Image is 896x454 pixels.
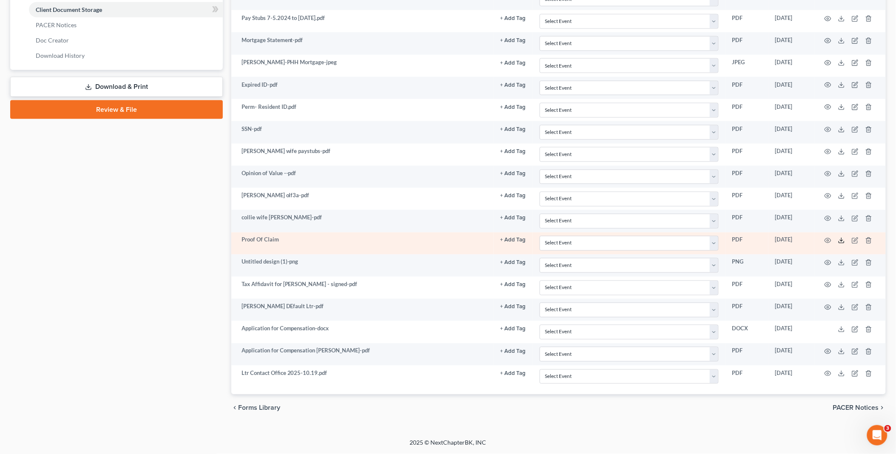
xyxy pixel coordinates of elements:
[501,325,526,333] a: + Add Tag
[768,188,814,210] td: [DATE]
[501,105,526,110] button: + Add Tag
[725,255,768,277] td: PNG
[501,127,526,132] button: + Add Tag
[501,304,526,310] button: + Add Tag
[231,55,494,77] td: [PERSON_NAME]-PHH Mortgage-jpeg
[10,77,223,97] a: Download & Print
[867,425,887,445] iframe: Intercom live chat
[501,260,526,266] button: + Add Tag
[231,10,494,32] td: Pay Stubs 7-5.2024 to [DATE].pdf
[501,16,526,21] button: + Add Tag
[10,100,223,119] a: Review & File
[725,144,768,166] td: PDF
[768,321,814,343] td: [DATE]
[725,10,768,32] td: PDF
[231,210,494,232] td: collie wife [PERSON_NAME]-pdf
[29,48,223,63] a: Download History
[725,299,768,321] td: PDF
[768,144,814,166] td: [DATE]
[501,36,526,44] a: + Add Tag
[879,405,886,411] i: chevron_right
[768,166,814,188] td: [DATE]
[231,121,494,143] td: SSN-pdf
[231,321,494,343] td: Application for Compensation-docx
[231,233,494,255] td: Proof Of Claim
[501,349,526,355] button: + Add Tag
[501,369,526,377] a: + Add Tag
[36,21,77,28] span: PACER Notices
[501,216,526,221] button: + Add Tag
[501,60,526,66] button: + Add Tag
[725,77,768,99] td: PDF
[231,277,494,299] td: Tax Affidavit for [PERSON_NAME] - signed-pdf
[501,282,526,288] button: + Add Tag
[231,144,494,166] td: [PERSON_NAME] wife paystubs-pdf
[725,32,768,54] td: PDF
[501,125,526,133] a: + Add Tag
[501,14,526,22] a: + Add Tag
[501,238,526,243] button: + Add Tag
[501,258,526,266] a: + Add Tag
[768,233,814,255] td: [DATE]
[725,321,768,343] td: DOCX
[501,193,526,199] button: + Add Tag
[833,405,879,411] span: PACER Notices
[725,55,768,77] td: JPEG
[768,10,814,32] td: [DATE]
[725,121,768,143] td: PDF
[231,188,494,210] td: [PERSON_NAME] olf3a-pdf
[501,103,526,111] a: + Add Tag
[768,366,814,388] td: [DATE]
[725,233,768,255] td: PDF
[231,405,280,411] button: chevron_left Forms Library
[206,439,691,454] div: 2025 © NextChapterBK, INC
[725,343,768,366] td: PDF
[231,366,494,388] td: Ltr Contact Office 2025-10.19.pdf
[501,38,526,43] button: + Add Tag
[231,299,494,321] td: [PERSON_NAME] DEfault Ltr-pdf
[501,347,526,355] a: + Add Tag
[501,81,526,89] a: + Add Tag
[36,6,102,13] span: Client Document Storage
[29,2,223,17] a: Client Document Storage
[768,99,814,121] td: [DATE]
[725,166,768,188] td: PDF
[833,405,886,411] button: PACER Notices chevron_right
[725,188,768,210] td: PDF
[768,77,814,99] td: [DATE]
[501,149,526,154] button: + Add Tag
[768,121,814,143] td: [DATE]
[725,210,768,232] td: PDF
[501,214,526,222] a: + Add Tag
[231,255,494,277] td: Untitled design (1)-png
[231,32,494,54] td: Mortgage Statement-pdf
[501,147,526,155] a: + Add Tag
[36,37,69,44] span: Doc Creator
[885,425,891,432] span: 3
[768,299,814,321] td: [DATE]
[768,277,814,299] td: [DATE]
[768,55,814,77] td: [DATE]
[768,255,814,277] td: [DATE]
[29,33,223,48] a: Doc Creator
[768,32,814,54] td: [DATE]
[501,236,526,244] a: + Add Tag
[36,52,85,59] span: Download History
[238,405,280,411] span: Forms Library
[501,192,526,200] a: + Add Tag
[501,171,526,177] button: + Add Tag
[501,58,526,66] a: + Add Tag
[501,170,526,178] a: + Add Tag
[768,210,814,232] td: [DATE]
[725,366,768,388] td: PDF
[29,17,223,33] a: PACER Notices
[725,99,768,121] td: PDF
[231,343,494,366] td: Application for Compensation [PERSON_NAME]-pdf
[501,281,526,289] a: + Add Tag
[501,303,526,311] a: + Add Tag
[501,82,526,88] button: + Add Tag
[231,99,494,121] td: Perm- Resident ID.pdf
[501,326,526,332] button: + Add Tag
[231,166,494,188] td: Opinion of Value --pdf
[231,77,494,99] td: Expired ID-pdf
